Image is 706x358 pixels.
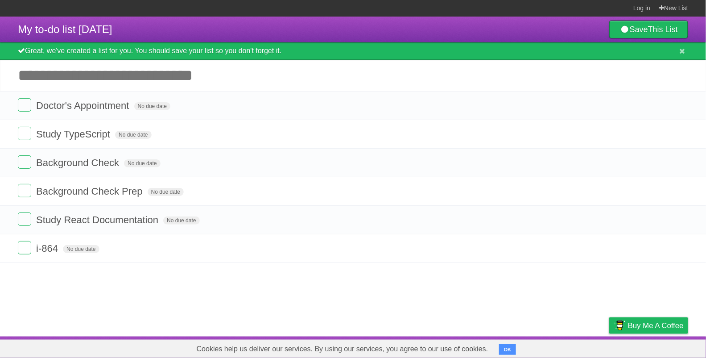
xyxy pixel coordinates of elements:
[491,339,509,356] a: About
[598,339,621,356] a: Privacy
[124,159,160,167] span: No due date
[148,188,184,196] span: No due date
[134,102,170,110] span: No due date
[163,216,199,225] span: No due date
[18,98,31,112] label: Done
[115,131,151,139] span: No due date
[18,127,31,140] label: Done
[18,23,112,35] span: My to-do list [DATE]
[63,245,99,253] span: No due date
[36,157,121,168] span: Background Check
[609,317,688,334] a: Buy me a coffee
[632,339,688,356] a: Suggest a feature
[628,318,684,333] span: Buy me a coffee
[188,340,497,358] span: Cookies help us deliver our services. By using our services, you agree to our use of cookies.
[609,21,688,38] a: SaveThis List
[36,100,131,111] span: Doctor's Appointment
[648,25,678,34] b: This List
[567,339,587,356] a: Terms
[499,344,516,355] button: OK
[520,339,556,356] a: Developers
[614,318,626,333] img: Buy me a coffee
[36,243,60,254] span: i-864
[36,186,145,197] span: Background Check Prep
[18,184,31,197] label: Done
[36,214,161,225] span: Study React Documentation
[18,155,31,169] label: Done
[18,241,31,254] label: Done
[18,212,31,226] label: Done
[36,129,112,140] span: Study TypeScript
